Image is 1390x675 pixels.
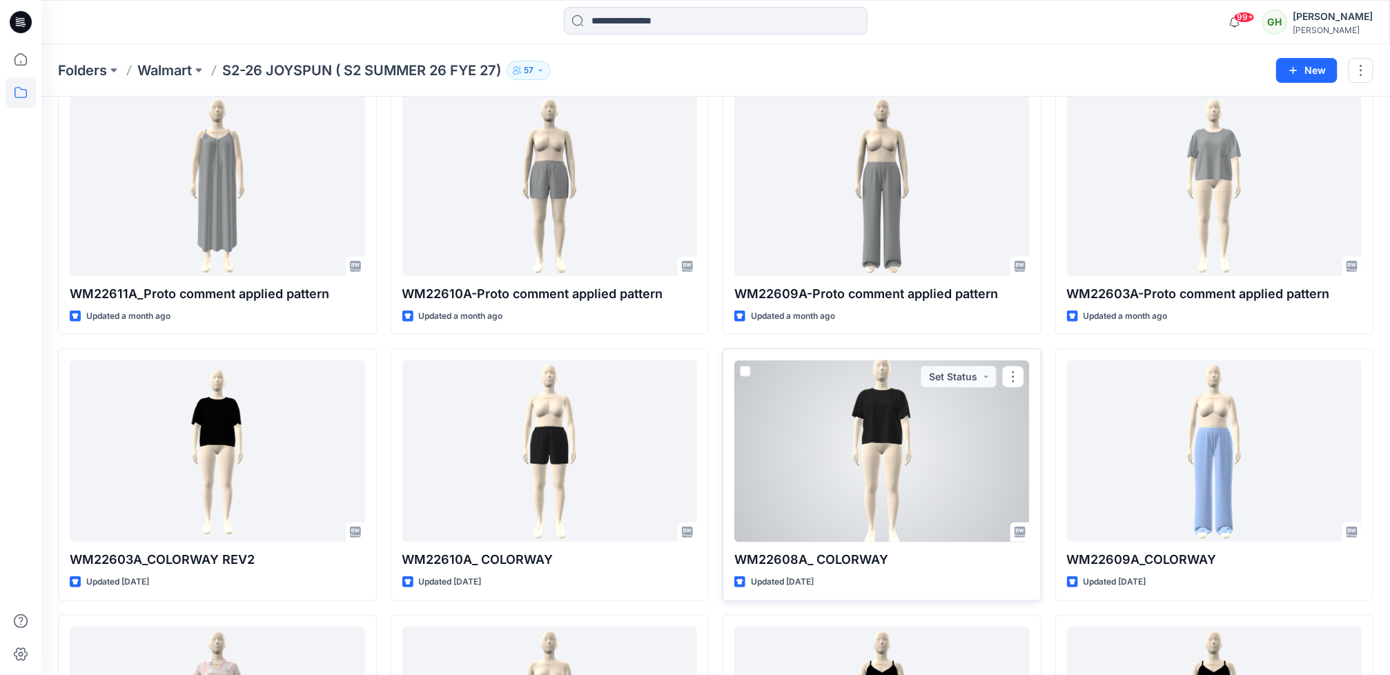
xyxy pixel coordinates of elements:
p: WM22608A_ COLORWAY [734,550,1030,569]
span: 99+ [1234,12,1255,23]
p: WM22609A_COLORWAY [1067,550,1362,569]
a: WM22603A_COLORWAY REV2 [70,360,365,542]
a: WM22609A_COLORWAY [1067,360,1362,542]
a: WM22608A_ COLORWAY [734,360,1030,542]
p: Updated a month ago [419,309,503,324]
button: New [1276,58,1338,83]
p: Updated [DATE] [1084,575,1146,589]
a: Folders [58,61,107,80]
p: Updated [DATE] [419,575,482,589]
div: GH [1262,10,1287,35]
a: Walmart [137,61,192,80]
p: 57 [524,63,534,78]
button: 57 [507,61,551,80]
p: WM22611A_Proto comment applied pattern [70,284,365,304]
p: Updated a month ago [751,309,835,324]
p: WM22610A-Proto comment applied pattern [402,284,698,304]
p: Updated a month ago [1084,309,1168,324]
a: WM22603A-Proto comment applied pattern [1067,95,1362,276]
p: WM22603A-Proto comment applied pattern [1067,284,1362,304]
a: WM22609A-Proto comment applied pattern [734,95,1030,276]
p: WM22603A_COLORWAY REV2 [70,550,365,569]
a: WM22610A-Proto comment applied pattern [402,95,698,276]
p: WM22609A-Proto comment applied pattern [734,284,1030,304]
p: Updated a month ago [86,309,170,324]
p: Updated [DATE] [751,575,814,589]
p: Updated [DATE] [86,575,149,589]
div: [PERSON_NAME] [1293,25,1373,35]
a: WM22611A_Proto comment applied pattern [70,95,365,276]
p: WM22610A_ COLORWAY [402,550,698,569]
div: [PERSON_NAME] [1293,8,1373,25]
a: WM22610A_ COLORWAY [402,360,698,542]
p: S2-26 JOYSPUN ( S2 SUMMER 26 FYE 27) [222,61,501,80]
